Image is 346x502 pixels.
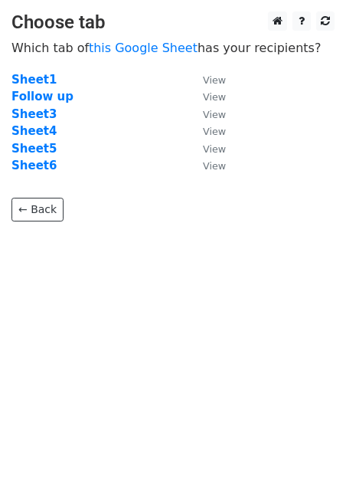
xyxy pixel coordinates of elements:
small: View [203,126,226,137]
a: ← Back [11,198,64,221]
p: Which tab of has your recipients? [11,40,335,56]
a: View [188,159,226,172]
h3: Choose tab [11,11,335,34]
a: Sheet3 [11,107,57,121]
small: View [203,91,226,103]
a: Sheet6 [11,159,57,172]
a: Sheet1 [11,73,57,87]
small: View [203,74,226,86]
small: View [203,109,226,120]
a: View [188,124,226,138]
a: this Google Sheet [89,41,197,55]
a: View [188,107,226,121]
small: View [203,143,226,155]
a: Follow up [11,90,73,103]
a: Sheet4 [11,124,57,138]
a: View [188,73,226,87]
a: View [188,90,226,103]
small: View [203,160,226,172]
a: Sheet5 [11,142,57,156]
a: View [188,142,226,156]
